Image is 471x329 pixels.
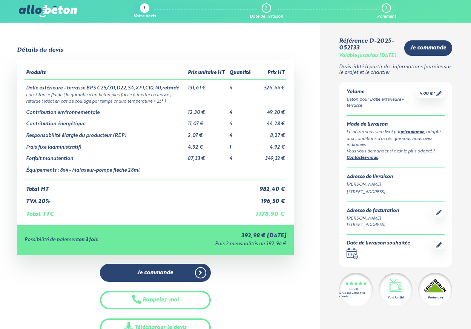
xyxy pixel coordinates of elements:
[347,189,445,195] div: [STREET_ADDRESS]
[347,148,445,161] div: Vous vous demandez si c’est le plus adapté ? .
[25,162,187,180] td: Équipements : 8x4 - Malaxeur-pompe flèche 28ml
[347,208,399,214] div: Adresse de facturation
[347,215,399,222] div: [PERSON_NAME]
[339,38,398,52] div: Référence D-2025-052133
[400,130,424,134] a: mixopompe
[133,3,156,19] a: 1 Votre devis
[253,79,286,91] td: 526,44 €
[143,6,145,11] div: 1
[228,150,253,162] td: 4
[25,98,286,104] td: retardé ( idéal en cas de coulage par temps chaud température > 25° )
[339,65,452,75] p: Devis édité à partir des informations fournies sur le projet et le chantier
[253,104,286,116] td: 49,20 €
[228,79,253,91] td: 4
[377,3,396,19] a: 3 Paiement
[253,180,286,193] td: 982,40 €
[347,174,445,180] div: Adresse de livraison
[25,192,253,205] td: TVA 20%
[133,14,156,19] div: Votre devis
[137,270,173,276] span: Je commande
[25,127,187,139] td: Responsabilité élargie du producteur (REP)
[17,47,63,54] div: Détails du devis
[186,139,228,151] td: 4,92 €
[253,115,286,127] td: 44,28 €
[347,89,416,95] div: Volume
[157,233,286,239] div: 392,98 € [DATE]
[253,150,286,162] td: 349,32 €
[157,241,286,247] div: Puis 2 mensualités de 392,96 €
[349,288,362,291] div: Excellent
[253,139,286,151] td: 4,92 €
[100,291,211,309] button: Rappelez-moi
[404,300,463,321] iframe: Help widget launcher
[250,14,283,19] div: Date de livraison
[265,6,267,11] div: 2
[186,150,228,162] td: 87,33 €
[228,104,253,116] td: 4
[25,180,253,193] td: Total HT
[253,67,286,79] th: Prix HT
[388,295,403,300] div: Vu à la télé
[428,295,443,300] div: Partenaire
[404,40,452,56] a: Je commande
[186,67,228,79] th: Prix unitaire HT
[25,67,187,79] th: Produits
[186,104,228,116] td: 12,30 €
[253,192,286,205] td: 196,50 €
[347,222,399,228] div: [STREET_ADDRESS]
[19,5,77,17] img: allobéton
[339,53,396,59] div: Valable jusqu'au [DATE]
[100,264,211,282] a: Je commande
[228,139,253,151] td: 1
[339,292,373,298] div: 4.7/5 sur 2300 avis clients
[347,129,445,148] div: Le béton vous sera livré par , adapté aux conditions d'accès que vous nous avez indiquées.
[385,6,387,11] div: 3
[228,67,253,79] th: Quantité
[25,205,253,218] td: Total TTC
[25,79,187,91] td: Dalle extérieure - terrasse BPS C25/30,D22,S4,XF1,Cl0,40,retardé
[228,127,253,139] td: 4
[347,122,445,128] div: Mode de livraison
[25,237,157,243] div: Possibilité de paiement
[253,205,286,218] td: 1 178,90 €
[347,181,445,188] div: [PERSON_NAME]
[25,91,286,98] td: consistance fluide ( la garantie d’un béton plus facile à mettre en œuvre )
[253,127,286,139] td: 8,27 €
[186,115,228,127] td: 11,07 €
[250,3,283,19] a: 2 Date de livraison
[377,14,396,19] div: Paiement
[347,97,416,109] div: Béton pour Dalle extérieure - terrasse
[186,127,228,139] td: 2,07 €
[347,156,378,160] a: Contactez-nous
[79,237,98,242] strong: en 3 fois
[25,139,187,151] td: Frais fixe (administratif)
[25,104,187,116] td: Contribution environnementale
[25,115,187,127] td: Contribution énergétique
[228,115,253,127] td: 4
[410,45,446,51] span: Je commande
[347,241,410,246] div: Date de livraison souhaitée
[25,150,187,162] td: Forfait manutention
[186,79,228,91] td: 131,61 €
